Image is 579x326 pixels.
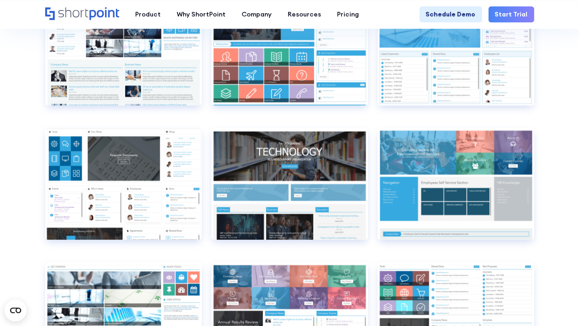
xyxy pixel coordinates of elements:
a: Resources [280,6,329,22]
a: Schedule Demo [420,6,482,22]
div: Why ShortPoint [177,10,226,19]
div: Resources [288,10,321,19]
a: Start Trial [489,6,534,22]
a: Product [127,6,169,22]
iframe: Chat Widget [533,282,579,326]
a: Intranet Layout 2 [211,128,368,252]
div: Pricing [337,10,359,19]
a: Intranet Layout 3 [378,128,534,252]
a: Why ShortPoint [169,6,234,22]
button: Open CMP widget [5,300,26,321]
a: Home [45,7,120,21]
div: Company [242,10,272,19]
a: Company [234,6,280,22]
div: Product [135,10,161,19]
a: Pricing [329,6,367,22]
a: Intranet Layout 12 [45,128,202,252]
